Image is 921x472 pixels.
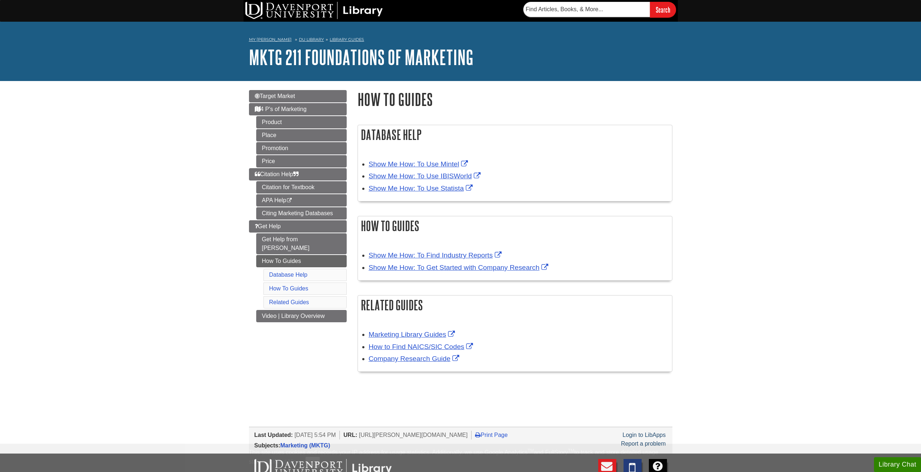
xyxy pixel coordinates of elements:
a: APA Help [256,194,347,207]
sup: TM [568,448,574,453]
input: Search [650,2,676,17]
a: Link opens in new window [369,184,474,192]
a: Link opens in new window [369,264,550,271]
h1: How To Guides [358,90,672,109]
a: Get Help [249,220,347,233]
h2: How To Guides [358,216,672,235]
div: Guide Page Menu [249,90,347,322]
a: Citation for Textbook [256,181,347,194]
a: Citing Marketing Databases [256,207,347,220]
a: Target Market [249,90,347,102]
h2: Related Guides [358,295,672,315]
a: Marketing (MKTG) [280,442,330,448]
a: How To Guides [269,285,308,292]
a: Link opens in new window [369,331,457,338]
a: DU Library [299,37,324,42]
span: [DATE] 5:54 PM [295,432,336,438]
nav: breadcrumb [249,35,672,46]
h2: Database Help [358,125,672,144]
a: Login to LibApps [622,432,666,438]
a: Database Help [269,272,308,278]
span: 4 P's of Marketing [255,106,307,112]
a: Link opens in new window [369,343,475,350]
a: 4 P's of Marketing [249,103,347,115]
a: Related Guides [269,299,309,305]
a: Promotion [256,142,347,154]
span: Last Updated: [254,432,293,438]
a: Citation Help [249,168,347,180]
a: Product [256,116,347,128]
span: [URL][PERSON_NAME][DOMAIN_NAME] [359,432,468,438]
a: Library Guides [330,37,364,42]
a: Price [256,155,347,167]
a: Link opens in new window [369,172,482,180]
img: DU Library [245,2,383,19]
a: Link opens in new window [369,355,461,362]
span: Get Help [255,223,281,229]
form: Searches DU Library's articles, books, and more [523,2,676,17]
input: Find Articles, Books, & More... [523,2,650,17]
div: This site uses cookies and records your IP address for usage statistics. Additionally, we use Goo... [249,448,672,468]
a: Get Help from [PERSON_NAME] [256,233,347,254]
a: Link opens in new window [369,251,503,259]
sup: TM [528,448,534,453]
button: Close [305,457,320,468]
span: Subjects: [254,442,280,448]
a: My [PERSON_NAME] [249,37,292,43]
a: Video | Library Overview [256,310,347,322]
span: URL: [343,432,357,438]
a: Link opens in new window [369,160,470,168]
a: Report a problem [621,441,666,447]
a: MKTG 211 Foundations of Marketing [249,46,473,68]
button: Library Chat [874,457,921,472]
a: Place [256,129,347,141]
i: Print Page [475,432,481,438]
span: Citation Help [255,171,299,177]
i: This link opens in a new window [286,198,292,203]
a: Read More [273,459,301,465]
a: Print Page [475,432,508,438]
a: How To Guides [256,255,347,267]
span: Target Market [255,93,295,99]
